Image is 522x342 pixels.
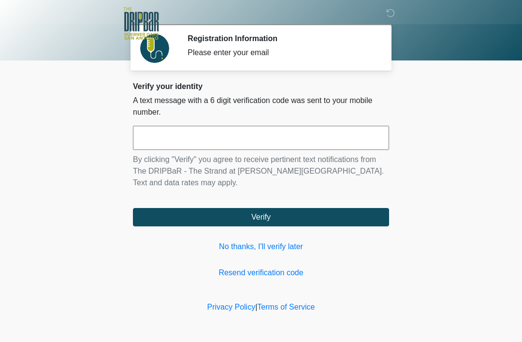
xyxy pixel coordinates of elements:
a: | [255,303,257,311]
img: Agent Avatar [140,34,169,63]
a: Terms of Service [257,303,315,311]
button: Verify [133,208,389,226]
img: The DRIPBaR - The Strand at Huebner Oaks Logo [123,7,159,40]
a: Resend verification code [133,267,389,279]
a: Privacy Policy [207,303,256,311]
p: By clicking "Verify" you agree to receive pertinent text notifications from The DRIPBaR - The Str... [133,154,389,189]
h2: Verify your identity [133,82,389,91]
p: A text message with a 6 digit verification code was sent to your mobile number. [133,95,389,118]
div: Please enter your email [188,47,375,59]
a: No thanks, I'll verify later [133,241,389,253]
